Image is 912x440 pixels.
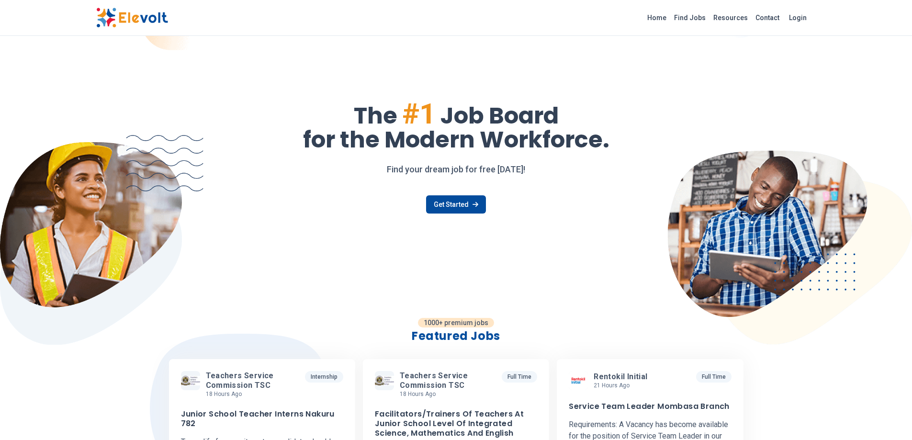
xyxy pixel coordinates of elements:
p: Full Time [502,371,537,383]
span: Rentokil Initial [594,372,647,382]
a: Get Started [426,195,486,214]
p: 18 hours ago [400,390,498,398]
h3: Facilitators/Trainers Of Teachers At Junior School Level Of Integrated Science, Mathematics And E... [375,409,537,438]
span: Teachers Service Commission TSC [206,371,297,390]
p: Find your dream job for free [DATE]! [96,163,816,176]
a: Resources [709,10,752,25]
h3: Junior School Teacher Interns Nakuru 782 [181,409,343,429]
a: Home [643,10,670,25]
p: 21 hours ago [594,382,651,389]
img: Teachers Service Commission TSC [375,376,394,385]
a: Contact [752,10,783,25]
img: Elevolt [96,8,168,28]
p: Internship [305,371,343,383]
a: Login [783,8,812,27]
span: #1 [402,97,436,131]
h3: Service Team Leader Mombasa Branch [569,402,730,411]
span: Teachers Service Commission TSC [400,371,494,390]
p: Full Time [696,371,732,383]
p: 18 hours ago [206,390,301,398]
a: Find Jobs [670,10,709,25]
img: Rentokil Initial [569,371,588,390]
h1: The Job Board for the Modern Workforce. [96,100,816,151]
img: Teachers Service Commission TSC [181,376,200,385]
